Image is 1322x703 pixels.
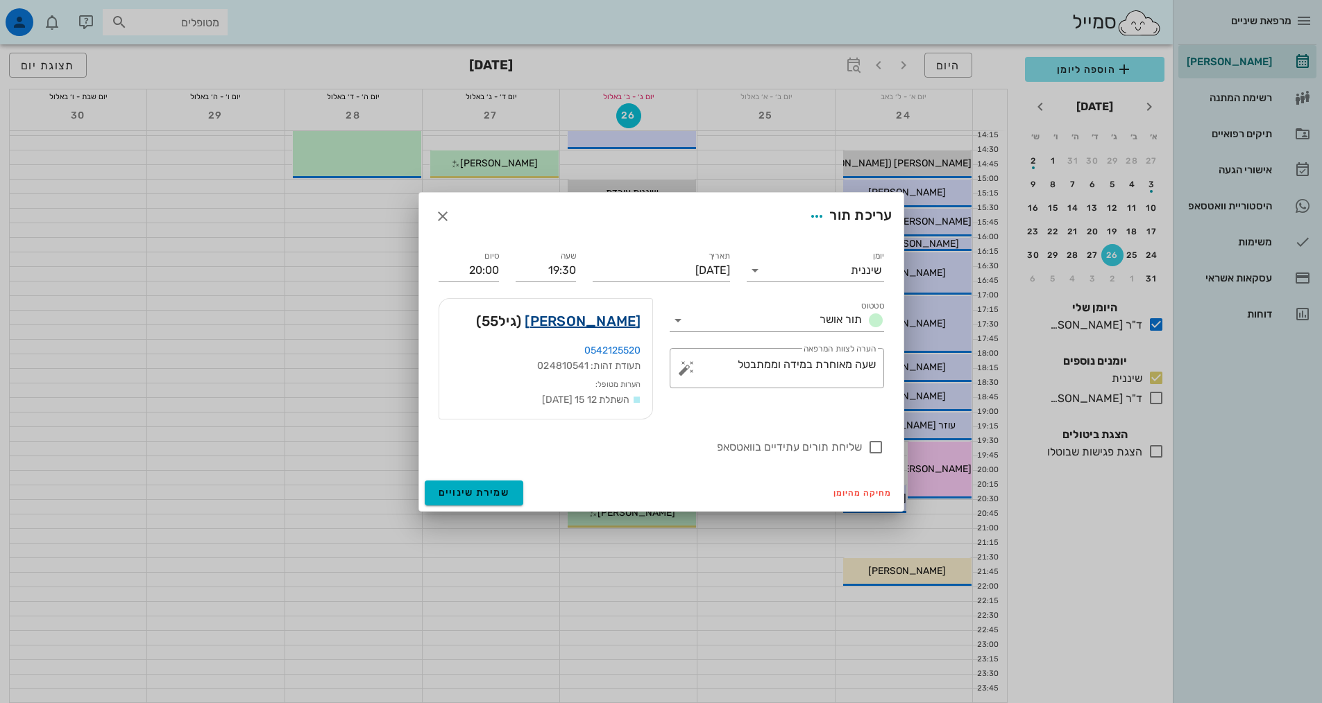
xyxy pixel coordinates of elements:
small: הערות מטופל: [595,380,641,389]
label: שעה [560,251,576,261]
span: 55 [482,313,499,329]
button: שמירת שינויים [425,480,524,505]
div: סטטוסתור אושר [670,309,884,331]
a: 0542125520 [584,345,641,356]
label: סטטוס [861,301,884,311]
div: שיננית [851,264,881,277]
span: תור אושר [820,313,862,326]
span: (גיל ) [476,310,521,332]
label: סיום [484,251,499,261]
div: עריכת תור [804,204,892,229]
div: יומןשיננית [747,259,884,281]
label: יומן [872,251,884,261]
span: מחיקה מהיומן [833,488,892,498]
label: תאריך [708,251,730,261]
span: השתלת 12 15 [DATE] [542,394,630,406]
div: תעודת זהות: 024810541 [450,358,641,374]
a: [PERSON_NAME] [525,310,641,332]
label: הערה לצוות המרפאה [803,344,875,354]
label: שליחת תורים עתידיים בוואטסאפ [439,440,862,454]
span: שמירת שינויים [439,487,510,498]
button: מחיקה מהיומן [828,483,898,503]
